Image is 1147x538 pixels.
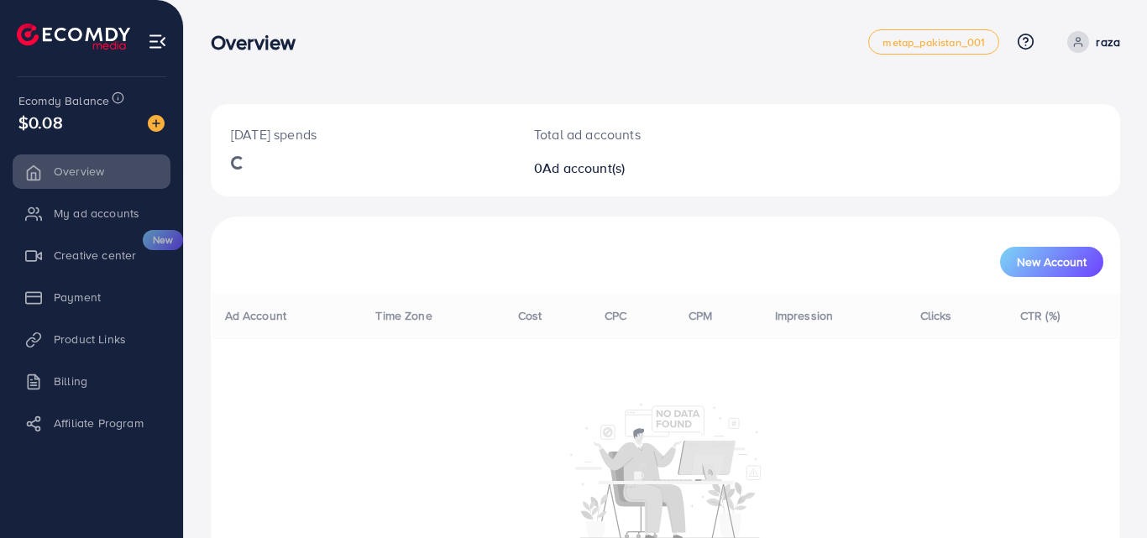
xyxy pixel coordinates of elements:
[18,92,109,109] span: Ecomdy Balance
[231,124,494,144] p: [DATE] spends
[148,32,167,51] img: menu
[1000,247,1103,277] button: New Account
[1061,31,1120,53] a: raza
[211,30,309,55] h3: Overview
[18,110,63,134] span: $0.08
[534,160,721,176] h2: 0
[1096,32,1120,52] p: raza
[534,124,721,144] p: Total ad accounts
[148,115,165,132] img: image
[868,29,999,55] a: metap_pakistan_001
[1017,256,1087,268] span: New Account
[542,159,625,177] span: Ad account(s)
[17,24,130,50] img: logo
[883,37,985,48] span: metap_pakistan_001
